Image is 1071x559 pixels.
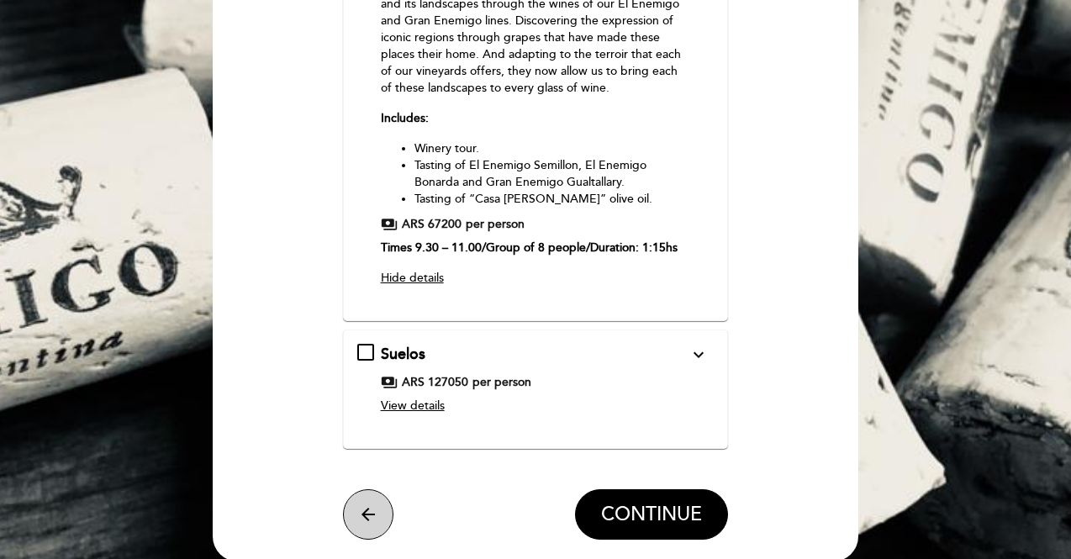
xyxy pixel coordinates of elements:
[402,216,462,233] span: ARS 67200
[381,345,425,363] span: Suelos
[381,240,678,255] strong: Times 9.30 – 11.00/Group of 8 people/Duration: 1:15hs
[402,374,468,391] span: ARS 127050
[381,374,398,391] span: payments
[381,271,444,285] span: Hide details
[466,216,525,233] span: per person
[414,158,646,189] span: Tasting of El Enemigo Semillon, El Enemigo Bonarda and Gran Enemigo Gualtallary.
[357,344,715,421] md-checkbox: Suelos expand_more An experience to explore the diversity of soils and their influence on the fin...
[688,345,709,365] i: expand_more
[414,192,652,206] span: Tasting of “Casa [PERSON_NAME]” olive oil.
[381,398,445,413] span: View details
[601,503,702,526] span: CONTINUE
[358,504,378,525] i: arrow_back
[683,344,714,366] button: expand_more
[381,111,429,125] strong: Includes:
[381,216,398,233] span: payments
[343,489,393,540] button: arrow_back
[472,374,531,391] span: per person
[575,489,728,540] button: CONTINUE
[414,141,479,156] span: Winery tour.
